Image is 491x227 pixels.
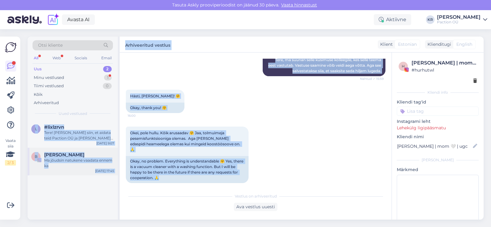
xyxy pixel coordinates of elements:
[130,94,180,98] span: Hästi, [PERSON_NAME]! 🤗
[360,76,384,81] span: Nähtud ✓ 15:59
[456,41,472,48] span: English
[5,41,17,53] img: Askly Logo
[412,59,477,67] div: [PERSON_NAME] | mom 🤍 | ugc
[397,166,479,173] p: Märkmed
[128,113,151,118] span: 16:00
[412,67,477,73] div: # hurhutwl
[437,15,481,20] div: [PERSON_NAME]
[279,2,319,8] a: Vaata hinnastust
[397,134,479,140] p: Kliendi nimi
[35,127,37,131] span: l
[5,160,16,166] div: 2 / 3
[38,42,63,49] span: Otsi kliente
[397,125,479,131] p: Lehekülg ligipääsmatu
[34,92,43,98] div: Kõik
[398,41,417,48] span: Estonian
[34,83,64,89] div: Tiimi vestlused
[44,130,114,141] div: Tere! [PERSON_NAME] siin, et aidata teid Paction OÜ ja [PERSON_NAME] toodetega. Kuidas saan teid ...
[378,41,393,48] div: Klient
[44,158,114,169] div: Ma jõudsin natukene vaadata ennem ka
[397,118,479,125] p: Instagrami leht
[33,54,40,62] div: All
[437,20,481,25] div: Paction OÜ
[397,107,479,116] input: Lisa tag
[73,54,88,62] div: Socials
[5,138,16,166] div: Vaata siia
[44,124,64,130] span: #lixlzrvn
[47,13,60,26] img: explore-ai
[100,54,113,62] div: Email
[130,131,241,152] span: Okei, pole hullu. Kõik arusaadav 🤗 Jaa, tolmuimeja pesemisfunktsiooniga olemas. Aga [PERSON_NAME]...
[104,75,112,81] div: 1
[437,15,487,25] a: [PERSON_NAME]Paction OÜ
[34,66,42,72] div: Uus
[397,157,479,163] div: [PERSON_NAME]
[103,83,112,89] div: 0
[103,66,112,72] div: 2
[125,40,170,49] label: Arhiveeritud vestlus
[95,169,114,173] div: [DATE] 17:45
[397,99,479,105] p: Kliendi tag'id
[426,15,435,24] div: KR
[62,14,95,25] a: Avasta AI
[234,203,277,211] div: Ava vestlus uuesti
[59,111,87,116] span: Uued vestlused
[397,143,472,150] input: Lisa nimi
[126,156,249,183] div: Okay, no problem. Everything is understandable 🤗 Yes, there is a vacuum cleaner with a washing fu...
[128,183,151,188] span: 16:32
[44,152,84,158] span: Barbara Kärtner
[263,55,385,76] div: Tere, ma suunan selle küsimuse kolleegile, kes selle teema eest vastutab. Vastuse saamine võib ve...
[34,100,59,106] div: Arhiveeritud
[374,14,411,25] div: Aktiivne
[235,194,277,199] span: Vestlus on arhiveeritud
[402,64,405,68] span: h
[96,141,114,146] div: [DATE] 9:07
[51,54,62,62] div: Web
[34,75,64,81] div: Minu vestlused
[425,41,451,48] div: Klienditugi
[35,154,37,159] span: B
[397,90,479,95] div: Kliendi info
[126,103,184,113] div: Okay, thank you! 🤗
